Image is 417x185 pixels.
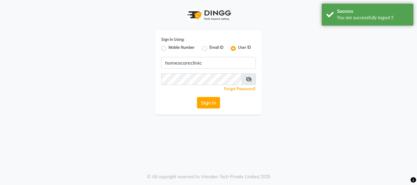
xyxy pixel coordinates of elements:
label: Mobile Number [169,45,195,52]
input: Username [161,57,256,69]
img: logo1.svg [184,6,233,24]
label: User ID [238,45,251,52]
div: Success [337,8,409,15]
a: Forgot Password? [224,87,256,91]
label: Sign In Using: [161,37,184,42]
button: Sign In [197,97,220,109]
input: Username [161,73,242,85]
label: Email ID [209,45,223,52]
div: You are successfully logout !! [337,15,409,21]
